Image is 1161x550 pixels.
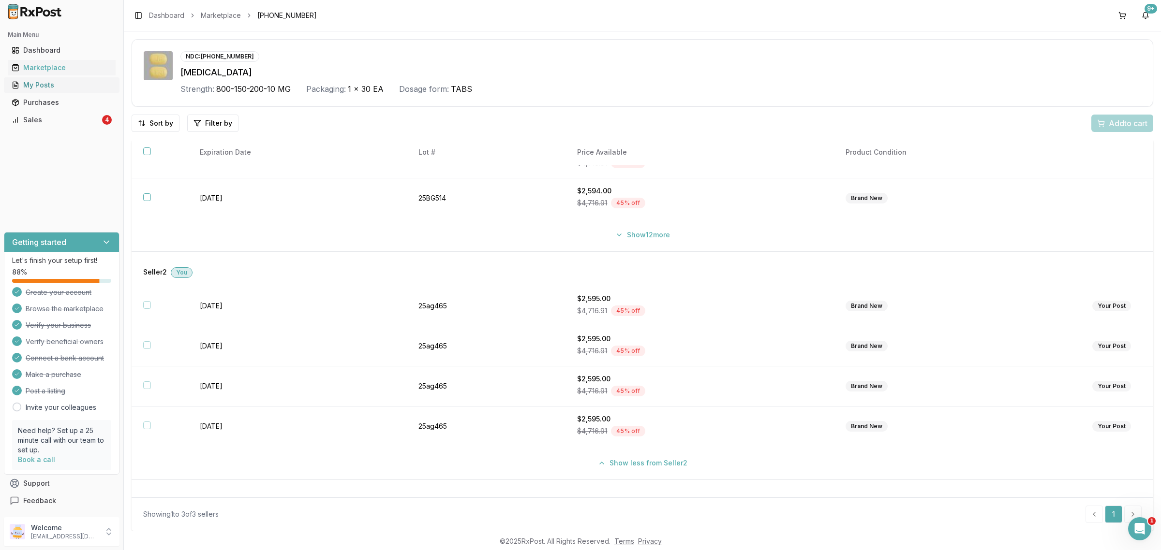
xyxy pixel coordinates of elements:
[4,60,119,75] button: Marketplace
[26,386,65,396] span: Post a listing
[846,341,888,351] div: Brand New
[577,426,607,436] span: $4,716.91
[407,406,566,447] td: 25ag465
[407,286,566,326] td: 25ag465
[8,56,159,96] div: I have a pharmacy needing [MEDICAL_DATA] but wanted me to check if you have [MEDICAL_DATA]?[PERSO...
[151,4,170,22] button: Home
[407,178,566,218] td: 25BG514
[1148,517,1156,525] span: 1
[1092,301,1131,311] div: Your Post
[4,112,119,128] button: Sales4
[846,193,888,203] div: Brand New
[188,366,407,406] td: [DATE]
[18,455,55,463] a: Book a call
[306,83,346,95] div: Packaging:
[216,83,291,95] span: 800-150-200-10 MG
[577,306,607,316] span: $4,716.91
[846,421,888,432] div: Brand New
[149,11,184,20] a: Dashboard
[12,115,100,125] div: Sales
[1086,506,1142,523] nav: pagination
[1145,4,1157,14] div: 9+
[12,63,112,72] div: Marketplace
[26,403,96,412] a: Invite your colleagues
[638,537,662,545] a: Privacy
[6,4,25,22] button: go back
[12,236,66,248] h3: Getting started
[566,140,834,165] th: Price Available
[46,317,54,324] button: Gif picker
[152,119,178,129] div: yes i do
[4,43,119,58] button: Dashboard
[15,98,91,103] div: [PERSON_NAME] • 2h ago
[610,226,676,244] button: Show12more
[15,61,151,90] div: I have a pharmacy needing [MEDICAL_DATA] but wanted me to check if you have [MEDICAL_DATA]?
[28,5,43,21] img: Profile image for Manuel
[23,496,56,506] span: Feedback
[1092,341,1131,351] div: Your Post
[1105,506,1122,523] a: 1
[180,66,1141,79] div: [MEDICAL_DATA]
[143,267,167,278] span: Seller 2
[834,140,1081,165] th: Product Condition
[12,98,112,107] div: Purchases
[577,186,822,196] div: $2,594.00
[8,56,186,113] div: Manuel says…
[8,94,116,111] a: Purchases
[407,326,566,366] td: 25ag465
[611,346,645,356] div: 45 % off
[611,426,645,436] div: 45 % off
[4,77,119,93] button: My Posts
[592,454,693,472] button: Show less from Seller2
[4,4,66,19] img: RxPost Logo
[12,45,112,55] div: Dashboard
[26,337,104,347] span: Verify beneficial owners
[170,4,187,21] div: Close
[8,296,185,313] textarea: Message…
[8,31,116,39] h2: Main Menu
[31,523,98,533] p: Welcome
[8,111,116,129] a: Sales4
[846,381,888,391] div: Brand New
[188,326,407,366] td: [DATE]
[12,267,27,277] span: 88 %
[26,320,91,330] span: Verify your business
[47,12,66,22] p: Active
[8,113,186,146] div: Pedro says…
[577,198,607,208] span: $4,716.91
[26,353,104,363] span: Connect a bank account
[4,492,119,509] button: Feedback
[577,334,822,344] div: $2,595.00
[1128,517,1151,540] iframe: Intercom live chat
[611,305,645,316] div: 45 % off
[180,83,214,95] div: Strength:
[451,83,472,95] span: TABS
[4,475,119,492] button: Support
[399,83,449,95] div: Dosage form:
[180,51,259,62] div: NDC: [PHONE_NUMBER]
[577,374,822,384] div: $2,595.00
[4,95,119,110] button: Purchases
[12,256,111,265] p: Let's finish your setup first!
[18,426,105,455] p: Need help? Set up a 25 minute call with our team to set up.
[47,5,110,12] h1: [PERSON_NAME]
[166,313,181,328] button: Send a message…
[188,140,407,165] th: Expiration Date
[188,178,407,218] td: [DATE]
[846,301,888,311] div: Brand New
[144,51,173,80] img: Symtuza 800-150-200-10 MG TABS
[8,59,116,76] a: Marketplace
[188,406,407,447] td: [DATE]
[611,386,645,396] div: 45 % off
[143,509,219,519] div: Showing 1 to 3 of 3 sellers
[31,533,98,540] p: [EMAIL_ADDRESS][DOMAIN_NAME]
[10,524,25,539] img: User avatar
[30,317,38,324] button: Emoji picker
[1092,421,1131,432] div: Your Post
[188,286,407,326] td: [DATE]
[577,346,607,356] span: $4,716.91
[407,140,566,165] th: Lot #
[26,304,104,314] span: Browse the marketplace
[348,83,384,95] span: 1 x 30 EA
[8,76,116,94] a: My Posts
